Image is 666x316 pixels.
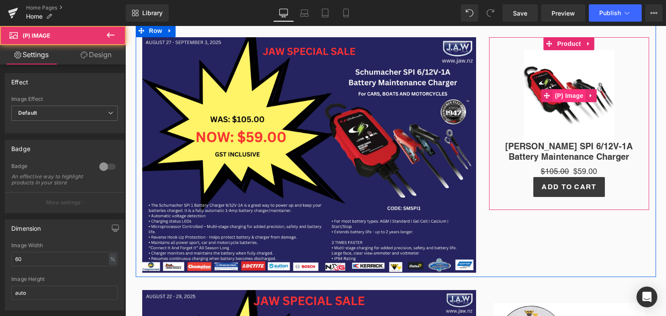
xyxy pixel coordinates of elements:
[645,4,663,22] button: More
[65,45,127,64] a: Design
[11,220,41,232] div: Dimension
[11,163,91,172] div: Badge
[428,63,460,76] span: (P) Image
[541,4,585,22] a: Preview
[11,140,30,152] div: Badge
[294,4,315,22] a: Laptop
[461,4,478,22] button: Undo
[458,11,469,24] a: Expand / Collapse
[126,4,169,22] a: New Library
[109,253,117,265] div: %
[11,174,89,186] div: An effective way to highlight products in your store
[416,157,471,165] span: Add To Cart
[46,199,81,206] p: More settings
[552,9,575,18] span: Preview
[26,13,42,20] span: Home
[5,192,124,213] button: More settings
[11,74,28,86] div: Effect
[273,4,294,22] a: Desktop
[18,110,37,116] b: Default
[368,115,520,136] a: [PERSON_NAME] SPI 6/12V-1A Battery Maintenance Charger
[11,96,118,102] div: Image Effect
[11,242,118,248] div: Image Width
[430,11,458,24] span: Product
[315,4,336,22] a: Tablet
[23,32,50,39] span: (P) Image
[11,252,118,266] input: auto
[599,10,621,16] span: Publish
[637,287,657,307] div: Open Intercom Messenger
[513,9,527,18] span: Save
[448,139,472,151] span: $59.00
[415,141,444,150] span: $105.00
[11,286,118,300] input: auto
[26,4,126,11] a: Home Pages
[142,9,163,17] span: Library
[11,276,118,282] div: Image Height
[336,4,356,22] a: Mobile
[408,151,479,171] button: Add To Cart
[460,63,471,76] a: Expand / Collapse
[589,4,642,22] button: Publish
[398,24,490,115] img: Schumacher SPI 6/12V-1A Battery Maintenance Charger
[482,4,499,22] button: Redo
